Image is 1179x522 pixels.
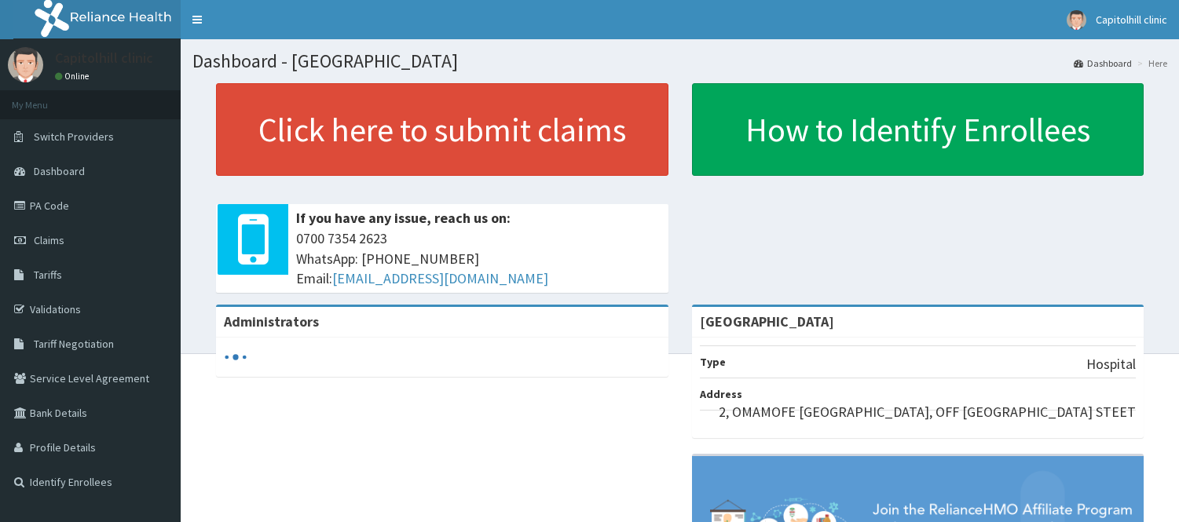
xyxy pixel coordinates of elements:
span: Tariff Negotiation [34,337,114,351]
a: [EMAIL_ADDRESS][DOMAIN_NAME] [332,269,548,287]
strong: [GEOGRAPHIC_DATA] [700,312,834,330]
span: Claims [34,233,64,247]
b: Address [700,387,742,401]
a: Online [55,71,93,82]
p: Capitolhill clinic [55,51,153,65]
b: Administrators [224,312,319,330]
p: Hospital [1086,354,1136,374]
a: Dashboard [1074,57,1132,70]
b: Type [700,355,726,369]
li: Here [1133,57,1167,70]
a: How to Identify Enrollees [692,83,1144,176]
span: 0700 7354 2623 WhatsApp: [PHONE_NUMBER] Email: [296,228,661,289]
img: User Image [1067,10,1086,30]
span: Tariffs [34,268,62,282]
a: Click here to submit claims [216,83,668,176]
img: User Image [8,47,43,82]
b: If you have any issue, reach us on: [296,209,511,227]
svg: audio-loading [224,345,247,369]
span: Capitolhill clinic [1096,13,1167,27]
h1: Dashboard - [GEOGRAPHIC_DATA] [192,51,1167,71]
span: Dashboard [34,164,85,178]
span: Switch Providers [34,130,114,144]
p: 2, OMAMOFE [GEOGRAPHIC_DATA], OFF [GEOGRAPHIC_DATA] STEET [719,402,1136,422]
